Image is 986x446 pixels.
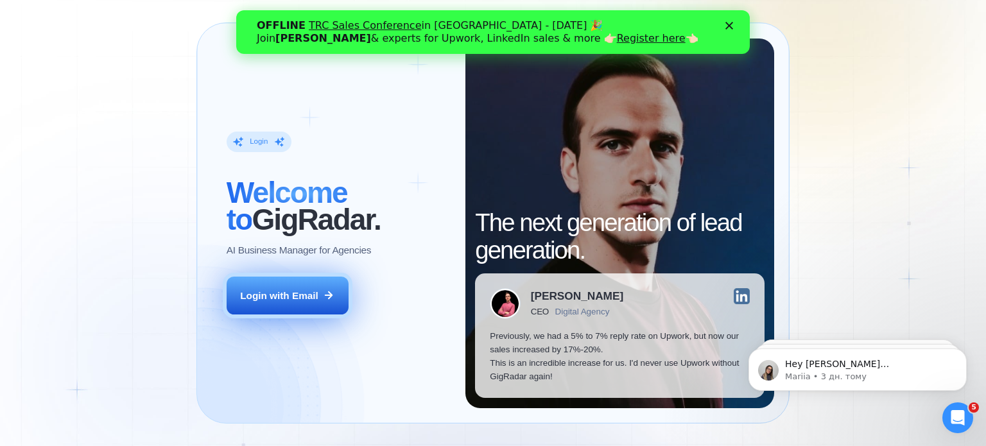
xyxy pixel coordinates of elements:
span: 5 [969,402,979,413]
div: Закрити [489,12,502,19]
span: Hey [PERSON_NAME][EMAIL_ADDRESS][DOMAIN_NAME], Looks like your Upwork agency Genius Software ran ... [56,37,216,226]
div: CEO [531,307,549,316]
iframe: Intercom notifications повідомлення [729,322,986,411]
span: Welcome to [227,176,347,236]
p: Previously, we had a 5% to 7% reply rate on Upwork, but now our sales increased by 17%-20%. This ... [490,329,750,384]
p: AI Business Manager for Agencies [227,243,371,257]
div: Login [250,137,268,146]
iframe: Intercom live chat банер [236,10,750,54]
a: Register here [381,22,449,34]
button: Login with Email [227,277,349,315]
h2: ‍ GigRadar. [227,179,451,233]
div: Digital Agency [555,307,610,316]
p: Message from Mariia, sent 3 дн. тому [56,49,221,61]
h2: The next generation of lead generation. [475,209,765,263]
div: [PERSON_NAME] [531,291,623,302]
div: Login with Email [240,289,318,302]
iframe: Intercom live chat [942,402,973,433]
